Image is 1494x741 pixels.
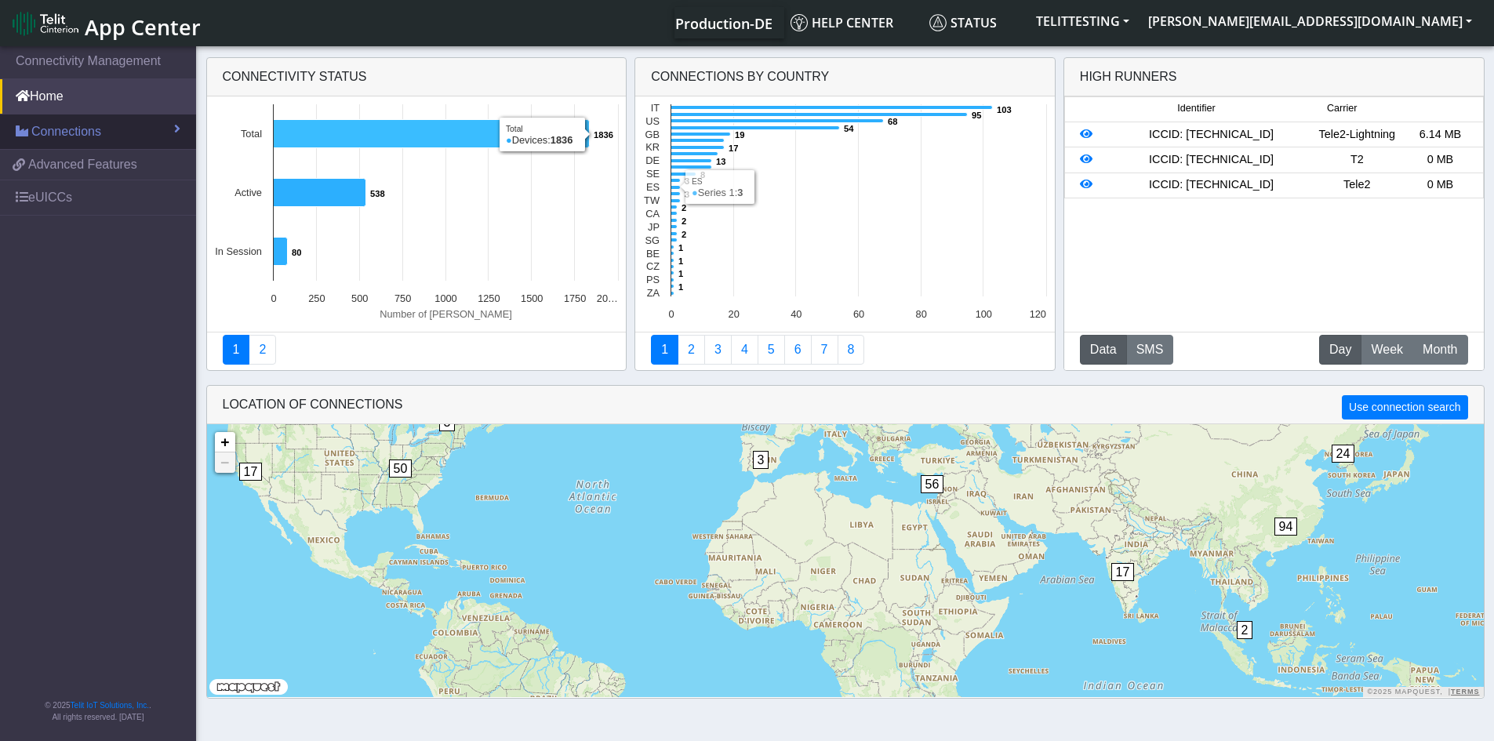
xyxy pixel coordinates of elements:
[596,292,617,304] text: 20…
[389,459,413,478] span: 50
[853,308,864,320] text: 60
[811,335,838,365] a: Zero Session
[292,248,301,257] text: 80
[678,243,683,252] text: 1
[678,282,683,292] text: 1
[223,335,250,365] a: Connectivity status
[646,181,660,193] text: ES
[215,432,235,452] a: Zoom in
[675,14,772,33] span: Production-DE
[1412,335,1467,365] button: Month
[645,115,660,127] text: US
[1237,621,1253,639] span: 2
[731,335,758,365] a: Connections By Carrier
[645,129,660,140] text: GB
[758,335,785,365] a: Usage by Carrier
[207,386,1484,424] div: LOCATION OF CONNECTIONS
[351,292,368,304] text: 500
[240,128,261,140] text: Total
[1107,176,1315,194] div: ICCID: [TECHNICAL_ID]
[85,13,201,42] span: App Center
[921,475,944,493] span: 56
[784,7,923,38] a: Help center
[478,292,500,304] text: 1250
[729,308,740,320] text: 20
[646,248,660,260] text: BE
[1126,335,1174,365] button: SMS
[1363,687,1483,697] div: ©2025 MapQuest, |
[308,292,325,304] text: 250
[716,157,725,166] text: 13
[13,6,198,40] a: App Center
[1315,151,1398,169] div: T2
[1371,340,1403,359] span: Week
[1107,126,1315,143] div: ICCID: [TECHNICAL_ID]
[1319,335,1361,365] button: Day
[645,141,660,153] text: KR
[784,335,812,365] a: 14 Days Trend
[1332,445,1355,463] span: 24
[249,335,276,365] a: Deployment status
[682,230,686,239] text: 2
[753,451,769,469] span: 3
[1451,688,1480,696] a: Terms
[645,154,660,166] text: DE
[1315,126,1398,143] div: Tele2-Lightning
[1027,7,1139,35] button: TELITTESTING
[888,117,897,126] text: 68
[791,14,893,31] span: Help center
[929,14,997,31] span: Status
[651,335,1039,365] nav: Summary paging
[1329,340,1351,359] span: Day
[31,122,101,141] span: Connections
[1398,176,1481,194] div: 0 MB
[1080,335,1127,365] button: Data
[1139,7,1481,35] button: [PERSON_NAME][EMAIL_ADDRESS][DOMAIN_NAME]
[646,168,660,180] text: SE
[207,58,627,96] div: Connectivity status
[791,308,802,320] text: 40
[215,452,235,473] a: Zoom out
[700,170,705,180] text: 8
[635,58,1055,96] div: Connections By Country
[1398,126,1481,143] div: 6.14 MB
[916,308,927,320] text: 80
[1342,395,1467,420] button: Use connection search
[997,105,1012,114] text: 103
[223,335,611,365] nav: Summary paging
[682,203,686,212] text: 2
[923,7,1027,38] a: Status
[434,292,456,304] text: 1000
[644,194,660,206] text: TW
[1398,151,1481,169] div: 0 MB
[271,292,276,304] text: 0
[645,208,660,220] text: CA
[1274,518,1298,536] span: 94
[704,335,732,365] a: Usage per Country
[838,335,865,365] a: Not Connected for 30 days
[791,14,808,31] img: knowledge.svg
[1177,101,1215,116] span: Identifier
[71,701,149,710] a: Telit IoT Solutions, Inc.
[521,292,543,304] text: 1500
[1111,563,1135,581] span: 17
[394,292,410,304] text: 750
[13,11,78,36] img: logo-telit-cinterion-gw-new.png
[678,256,683,266] text: 1
[1315,176,1398,194] div: Tele2
[685,190,689,199] text: 3
[648,221,660,233] text: JP
[685,176,689,186] text: 3
[678,335,705,365] a: Carrier
[380,308,512,320] text: Number of [PERSON_NAME]
[239,463,263,481] span: 17
[674,7,772,38] a: Your current platform instance
[1327,101,1357,116] span: Carrier
[972,111,981,120] text: 95
[215,245,262,257] text: In Session
[1423,340,1457,359] span: Month
[976,308,992,320] text: 100
[1107,151,1315,169] div: ICCID: [TECHNICAL_ID]
[735,130,744,140] text: 19
[1361,335,1413,365] button: Week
